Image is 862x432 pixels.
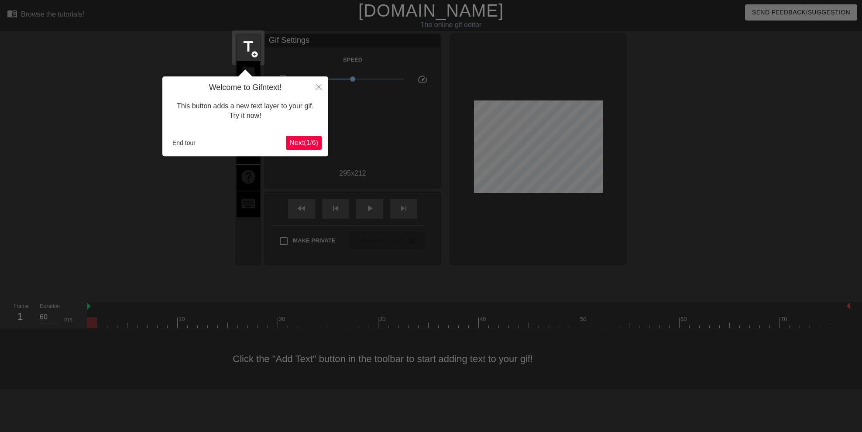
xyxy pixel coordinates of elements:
[289,139,318,146] span: Next ( 1 / 6 )
[309,76,328,97] button: Close
[286,136,322,150] button: Next
[169,136,199,149] button: End tour
[169,83,322,93] h4: Welcome to Gifntext!
[169,93,322,130] div: This button adds a new text layer to your gif. Try it now!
